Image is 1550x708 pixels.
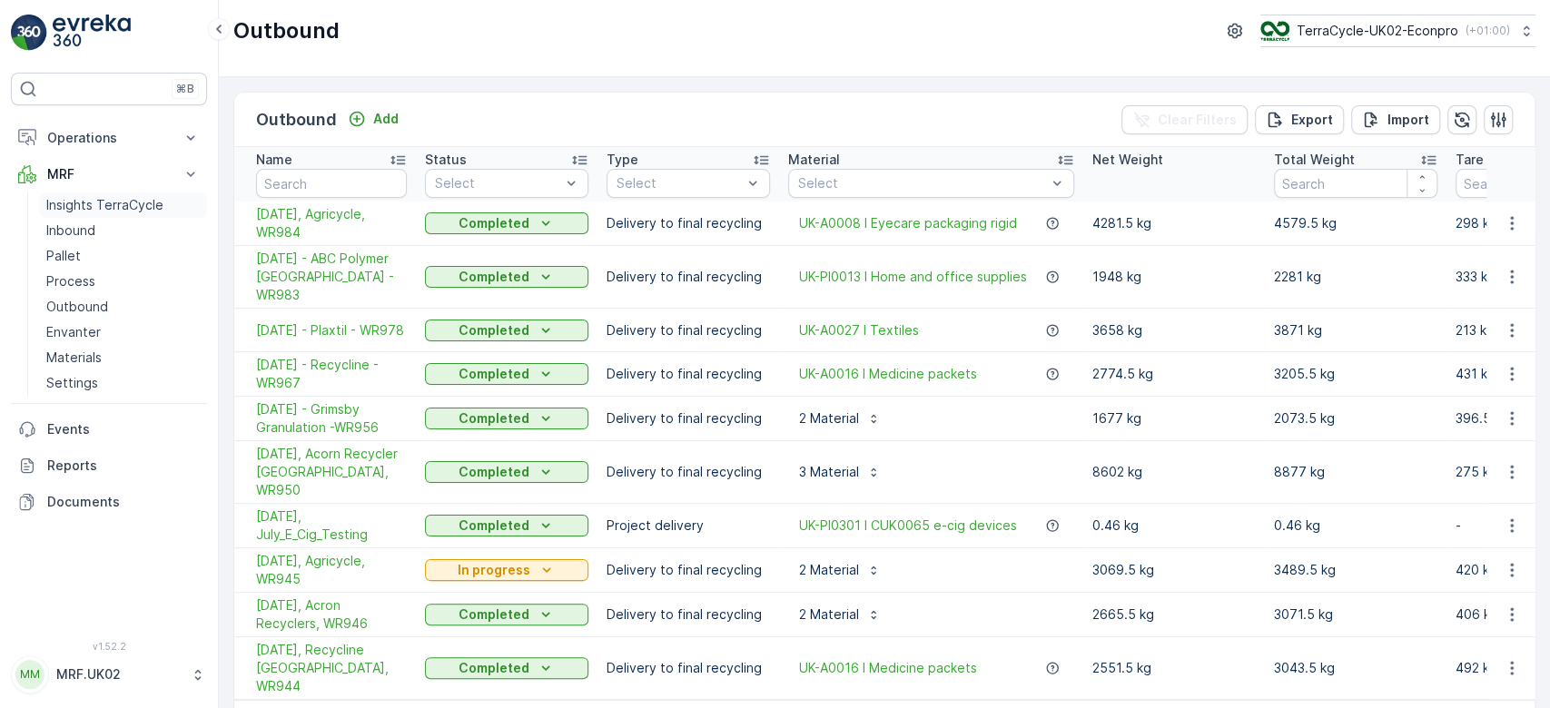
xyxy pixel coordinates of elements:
[1092,561,1256,579] p: 3069.5 kg
[459,463,529,481] p: Completed
[459,605,529,624] p: Completed
[799,463,859,481] p: 3 Material
[53,15,131,51] img: logo_light-DOdMpM7g.png
[799,321,919,339] a: UK-A0027 I Textiles
[233,16,340,45] p: Outbound
[607,365,770,383] p: Delivery to final recycling
[1092,605,1256,624] p: 2665.5 kg
[256,596,407,633] span: [DATE], Acron Recyclers, WR946
[96,418,133,433] span: Pallet
[256,596,407,633] a: 23/07/2025, Acron Recyclers, WR946
[256,321,407,339] a: 25.09.2025 - Plaxtil - WR978
[15,418,96,433] span: Asset Type :
[47,493,200,511] p: Documents
[425,320,588,341] button: Completed
[799,365,977,383] a: UK-A0016 I Medicine packets
[11,411,207,447] a: Events
[1274,659,1437,677] p: 3043.5 kg
[607,214,770,232] p: Delivery to final recycling
[799,659,977,677] a: UK-A0016 I Medicine packets
[799,268,1027,286] span: UK-PI0013 I Home and office supplies
[788,151,840,169] p: Material
[788,600,892,629] button: 2 Material
[1274,463,1437,481] p: 8877 kg
[39,370,207,396] a: Settings
[11,15,47,51] img: logo
[1158,111,1237,129] p: Clear Filters
[106,328,123,343] span: 30
[256,445,407,499] span: [DATE], Acorn Recycler [GEOGRAPHIC_DATA], WR950
[799,561,859,579] p: 2 Material
[77,447,253,463] span: UK-PI0300 I PS Rigid Plastic
[1260,21,1289,41] img: terracycle_logo_wKaHoWT.png
[458,561,530,579] p: In progress
[459,321,529,339] p: Completed
[607,409,770,428] p: Delivery to final recycling
[46,272,95,290] p: Process
[705,15,843,37] p: Parcel_UK02 #1801
[256,641,407,695] span: [DATE], Recycline [GEOGRAPHIC_DATA], WR944
[425,461,588,483] button: Completed
[256,250,407,304] a: 29.09.2025 - ABC Polymer Birmingham - WR983
[799,516,1017,535] span: UK-PI0301 I CUK0065 e-cig devices
[1274,214,1437,232] p: 4579.5 kg
[11,447,207,484] a: Reports
[11,484,207,520] a: Documents
[256,507,407,544] a: 18/07/2025, July_E_Cig_Testing
[788,556,892,585] button: 2 Material
[607,561,770,579] p: Delivery to final recycling
[459,214,529,232] p: Completed
[788,404,892,433] button: 2 Material
[1387,111,1429,129] p: Import
[1092,365,1256,383] p: 2774.5 kg
[1260,15,1535,47] button: TerraCycle-UK02-Econpro(+01:00)
[39,243,207,269] a: Pallet
[256,356,407,392] span: [DATE] - Recycline - WR967
[341,108,406,130] button: Add
[799,409,859,428] p: 2 Material
[1274,516,1437,535] p: 0.46 kg
[46,298,108,316] p: Outbound
[1351,105,1440,134] button: Import
[39,218,207,243] a: Inbound
[1466,24,1510,38] p: ( +01:00 )
[11,156,207,192] button: MRF
[459,516,529,535] p: Completed
[1274,169,1437,198] input: Search
[11,655,207,693] button: MMMRF.UK02
[607,605,770,624] p: Delivery to final recycling
[425,363,588,385] button: Completed
[256,356,407,392] a: 10.09.2025 - Recycline - WR967
[1456,151,1532,169] p: Tare Weight
[39,320,207,345] a: Envanter
[15,358,95,373] span: Net Weight :
[1274,409,1437,428] p: 2073.5 kg
[1092,463,1256,481] p: 8602 kg
[47,457,200,475] p: Reports
[256,205,407,241] span: [DATE], Agricycle, WR984
[1274,605,1437,624] p: 3071.5 kg
[15,447,77,463] span: Material :
[1092,659,1256,677] p: 2551.5 kg
[459,409,529,428] p: Completed
[256,400,407,437] a: 12.08.2025 - Grimsby Granulation -WR956
[15,328,106,343] span: Total Weight :
[47,420,200,438] p: Events
[459,268,529,286] p: Completed
[256,445,407,499] a: 31/07/2025, Acorn Recycler UK, WR950
[1092,151,1163,169] p: Net Weight
[256,205,407,241] a: 30/09/2025, Agricycle, WR984
[607,151,638,169] p: Type
[56,665,182,683] p: MRF.UK02
[798,174,1046,192] p: Select
[47,129,171,147] p: Operations
[425,408,588,429] button: Completed
[607,321,770,339] p: Delivery to final recycling
[607,516,770,535] p: Project delivery
[1092,516,1256,535] p: 0.46 kg
[788,457,892,487] button: 3 Material
[256,321,407,339] span: [DATE] - Plaxtil - WR978
[435,174,560,192] p: Select
[256,169,407,198] input: Search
